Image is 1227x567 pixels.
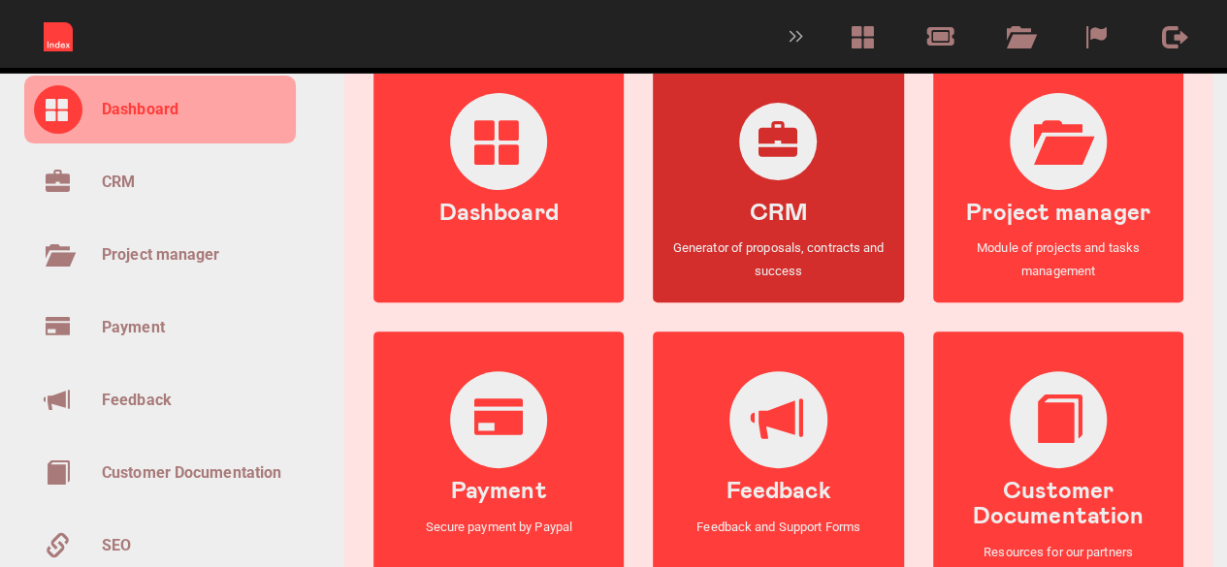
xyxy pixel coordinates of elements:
h4: Payment [451,479,547,504]
h4: CRM [750,201,807,226]
div: Payment [102,313,165,342]
h4: Customer Documentation [953,479,1164,530]
a: Dashboard [24,76,296,143]
a: CRM [24,148,296,216]
h4: Project manager [966,201,1150,226]
div: SEO [102,531,131,560]
span: Secure payment by Paypal [425,516,571,539]
a: Feedback [24,366,296,434]
h4: Feedback [727,479,831,504]
a: Dashboard [373,73,624,302]
span: Feedback and Support Forms [696,516,860,539]
span: Generator of proposals, contracts and success [672,236,884,283]
div: Feedback [102,386,172,415]
h4: Dashboard [439,201,559,226]
img: iwm-logo-2018.png [44,22,73,51]
div: Project manager [102,240,220,269]
span: Resources for our partners [984,541,1133,564]
div: Customer Documentation [102,458,281,488]
a: CRM Generator of proposals, contracts and success [653,73,903,302]
div: CRM [102,168,135,197]
div: Dashboard [102,95,178,124]
a: Project manager Module of projects and tasks management [933,73,1183,302]
span: Module of projects and tasks management [953,236,1164,283]
a: Payment [24,294,296,362]
a: Customer Documentation [24,439,296,507]
a: Project manager [24,221,296,289]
